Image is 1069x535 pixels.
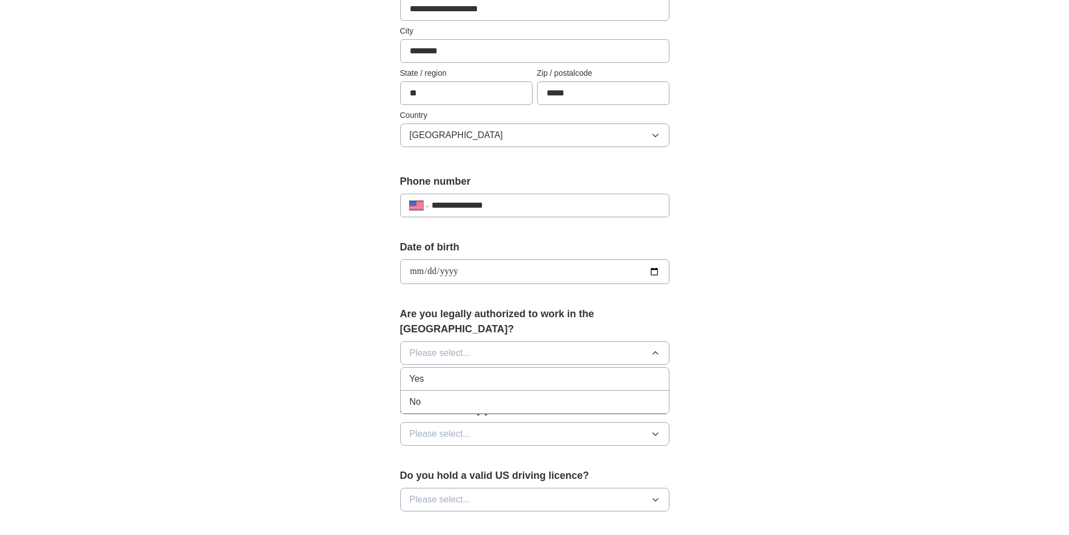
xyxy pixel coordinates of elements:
label: Phone number [400,174,669,189]
label: Do you hold a valid US driving licence? [400,468,669,483]
button: Please select... [400,488,669,511]
span: Yes [410,372,424,386]
span: Please select... [410,346,471,360]
label: State / region [400,67,533,79]
button: Please select... [400,341,669,365]
span: [GEOGRAPHIC_DATA] [410,129,503,142]
label: Are you legally authorized to work in the [GEOGRAPHIC_DATA]? [400,307,669,337]
label: Country [400,109,669,121]
button: Please select... [400,422,669,446]
button: [GEOGRAPHIC_DATA] [400,124,669,147]
label: Zip / postalcode [537,67,669,79]
label: Date of birth [400,240,669,255]
label: City [400,25,669,37]
span: No [410,395,421,409]
span: Please select... [410,493,471,506]
span: Please select... [410,427,471,441]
